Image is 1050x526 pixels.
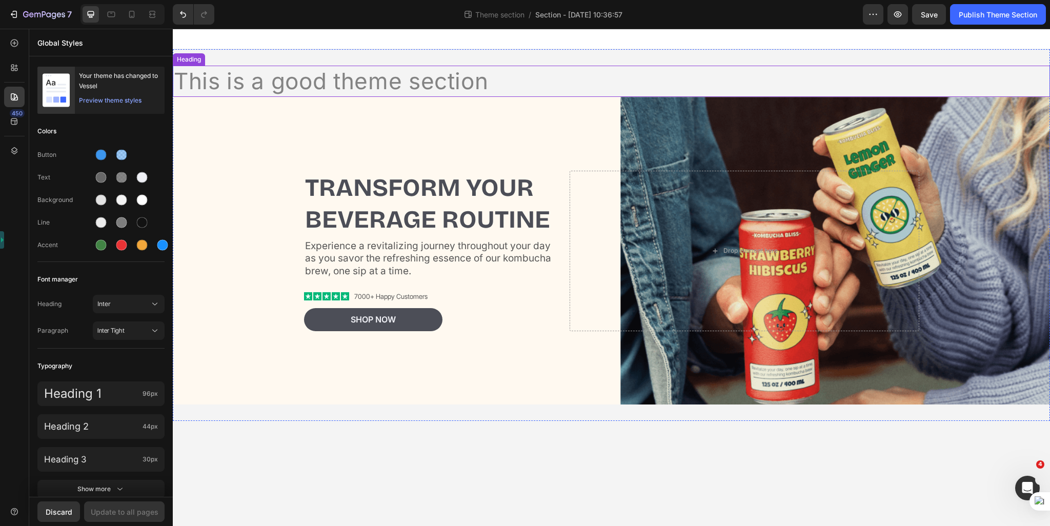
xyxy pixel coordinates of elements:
span: 44px [143,422,158,431]
div: Shop Now [178,286,223,296]
button: Show more [37,480,165,498]
button: Save [912,4,946,25]
p: Heading 1 [44,386,138,401]
p: 7000+ Happy Customers [181,264,255,272]
iframe: To enrich screen reader interactions, please activate Accessibility in Grammarly extension settings [173,29,1050,526]
span: Colors [37,125,56,137]
button: Publish Theme Section [950,4,1046,25]
button: Shop Now [131,279,270,302]
span: Font manager [37,273,78,286]
div: Drop element here [551,218,605,226]
button: Inter Tight [93,321,165,340]
p: Global Styles [37,37,165,48]
div: 450 [10,109,25,117]
span: Heading [37,299,93,309]
span: Typography [37,360,72,372]
button: Update to all pages [84,501,165,522]
iframe: Intercom live chat [1015,476,1040,500]
div: Text [37,173,93,182]
div: Line [37,218,93,227]
span: Theme section [473,9,527,20]
span: Inter Tight [97,326,150,335]
span: Save [921,10,938,19]
div: Update to all pages [91,507,158,517]
div: Background [37,195,93,205]
button: Discard [37,501,80,522]
div: Button [37,150,93,159]
div: Show more [77,484,125,494]
div: Publish Theme Section [959,9,1037,20]
div: Discard [46,507,72,517]
span: Paragraph [37,326,93,335]
span: Section - [DATE] 10:36:57 [535,9,622,20]
div: Undo/Redo [173,4,214,25]
span: 30px [143,455,158,464]
p: Heading 3 [44,452,138,468]
span: 96px [143,389,158,398]
p: Heading 2 [44,420,138,432]
div: Your theme has changed to Vessel [79,71,160,91]
span: / [529,9,531,20]
div: Preview theme styles [79,95,142,106]
p: 7 [67,8,72,21]
span: Inter [97,299,150,309]
span: 4 [1036,460,1044,469]
div: Accent [37,240,93,250]
button: Inter [93,295,165,313]
button: 7 [4,4,76,25]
